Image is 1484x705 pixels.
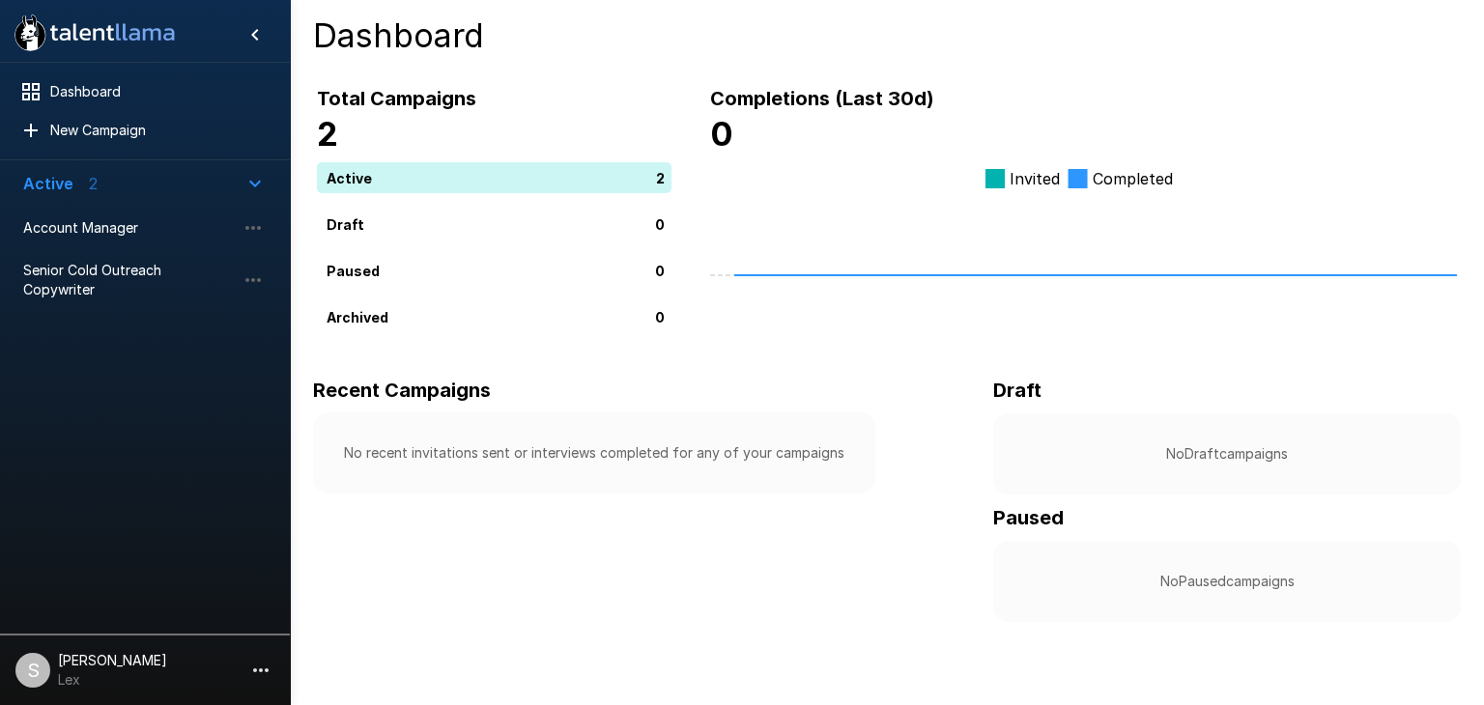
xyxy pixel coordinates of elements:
[655,260,665,280] p: 0
[344,443,844,463] p: No recent invitations sent or interviews completed for any of your campaigns
[317,87,476,110] b: Total Campaigns
[655,306,665,326] p: 0
[655,213,665,234] p: 0
[710,114,733,154] b: 0
[313,379,491,402] b: Recent Campaigns
[1024,444,1430,464] p: No Draft campaigns
[313,15,1461,56] h4: Dashboard
[656,167,665,187] p: 2
[993,506,1064,529] b: Paused
[993,379,1042,402] b: Draft
[1024,572,1430,591] p: No Paused campaigns
[317,114,338,154] b: 2
[710,87,934,110] b: Completions (Last 30d)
